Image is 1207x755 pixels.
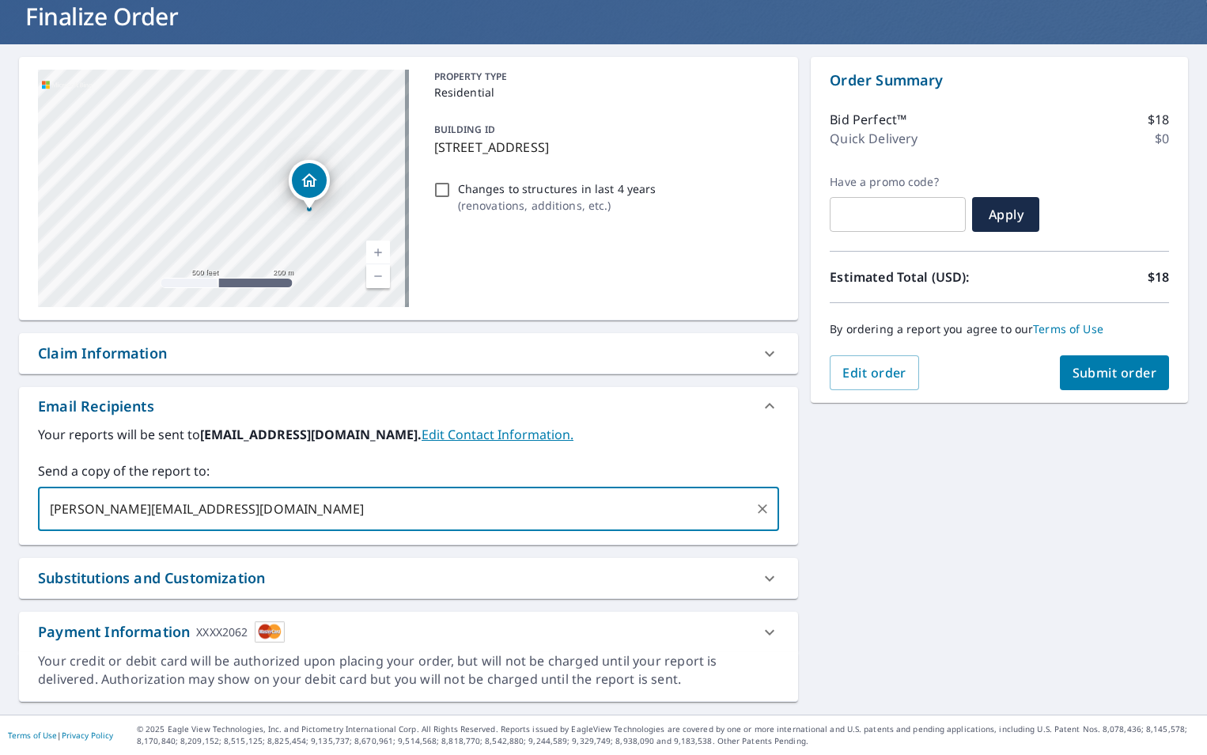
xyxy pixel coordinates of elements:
a: Terms of Use [1033,321,1103,336]
div: Substitutions and Customization [38,567,265,589]
a: Current Level 16, Zoom Out [366,264,390,288]
div: Your credit or debit card will be authorized upon placing your order, but will not be charged unt... [38,652,779,689]
p: Estimated Total (USD): [830,267,999,286]
div: Payment Information [38,621,285,643]
div: Email Recipients [19,387,798,425]
p: $0 [1155,129,1169,148]
a: Privacy Policy [62,730,113,741]
button: Apply [972,197,1039,232]
p: Quick Delivery [830,129,918,148]
button: Edit order [830,355,919,390]
p: | [8,730,113,740]
a: EditContactInfo [422,426,573,443]
span: Edit order [842,364,906,381]
div: Substitutions and Customization [19,558,798,598]
div: Dropped pin, building 1, Residential property, 2875 W Broward Blvd Fort Lauderdale, FL 33312 [289,160,330,209]
a: Current Level 16, Zoom In [366,241,390,264]
label: Have a promo code? [830,175,966,189]
p: Residential [434,84,774,101]
label: Your reports will be sent to [38,425,779,444]
div: XXXX2062 [196,621,248,643]
div: Payment InformationXXXX2062cardImage [19,612,798,652]
p: Order Summary [830,70,1169,91]
p: Bid Perfect™ [830,110,906,129]
p: © 2025 Eagle View Technologies, Inc. and Pictometry International Corp. All Rights Reserved. Repo... [137,723,1199,747]
p: BUILDING ID [434,123,495,136]
p: By ordering a report you agree to our [830,322,1169,336]
p: ( renovations, additions, etc. ) [458,197,656,214]
p: $18 [1148,267,1169,286]
button: Clear [751,498,774,520]
p: $18 [1148,110,1169,129]
div: Email Recipients [38,396,154,417]
div: Claim Information [19,333,798,374]
p: Changes to structures in last 4 years [458,180,656,197]
img: cardImage [255,621,285,643]
p: PROPERTY TYPE [434,70,774,84]
div: Claim Information [38,343,167,364]
button: Submit order [1060,355,1170,390]
span: Apply [985,206,1027,223]
label: Send a copy of the report to: [38,461,779,480]
a: Terms of Use [8,730,57,741]
p: [STREET_ADDRESS] [434,138,774,157]
b: [EMAIL_ADDRESS][DOMAIN_NAME]. [200,426,422,443]
span: Submit order [1073,364,1157,381]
